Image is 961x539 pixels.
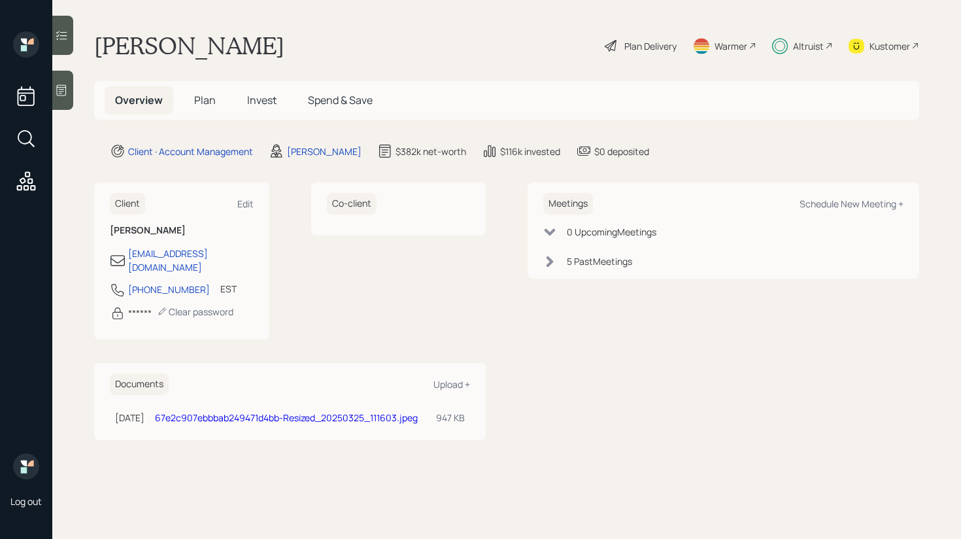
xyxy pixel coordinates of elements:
div: Client · Account Management [128,145,253,158]
span: Spend & Save [308,93,373,107]
div: Upload + [433,378,470,391]
h6: Documents [110,374,169,395]
div: [EMAIL_ADDRESS][DOMAIN_NAME] [128,247,254,274]
div: Altruist [793,39,824,53]
div: Log out [10,495,42,508]
div: 0 Upcoming Meeting s [567,225,656,239]
div: EST [220,282,237,296]
div: Kustomer [869,39,910,53]
div: Edit [237,198,254,210]
div: [PHONE_NUMBER] [128,283,210,296]
span: Plan [194,93,216,107]
div: 947 KB [436,411,465,425]
div: Warmer [715,39,747,53]
div: [DATE] [115,411,144,425]
a: 67e2c907ebbbab249471d4bb-Resized_20250325_111603.jpeg [155,411,418,424]
span: Invest [247,93,277,107]
div: $382k net-worth [396,145,466,158]
h6: Client [110,193,145,215]
h6: Meetings [543,193,593,215]
img: retirable_logo.png [13,453,39,479]
h6: [PERSON_NAME] [110,225,254,236]
div: 5 Past Meeting s [567,254,632,268]
div: Plan Delivery [624,39,677,53]
div: Clear password [157,305,233,318]
div: [PERSON_NAME] [287,145,362,158]
div: Schedule New Meeting + [800,198,903,210]
h6: Co-client [327,193,377,215]
span: Overview [115,93,163,107]
div: $0 deposited [594,145,649,158]
div: $116k invested [500,145,560,158]
h1: [PERSON_NAME] [94,31,284,60]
